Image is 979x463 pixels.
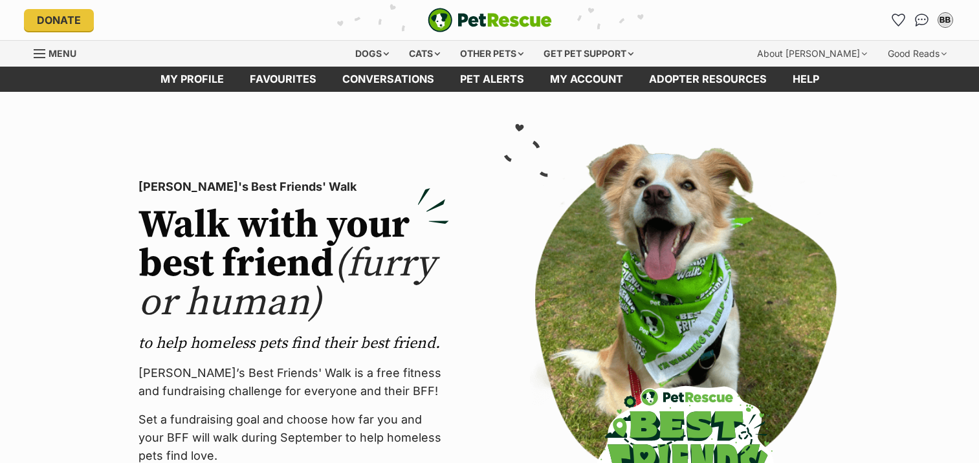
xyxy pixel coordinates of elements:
[346,41,398,67] div: Dogs
[451,41,533,67] div: Other pets
[24,9,94,31] a: Donate
[148,67,237,92] a: My profile
[879,41,956,67] div: Good Reads
[237,67,329,92] a: Favourites
[447,67,537,92] a: Pet alerts
[780,67,832,92] a: Help
[138,240,435,327] span: (furry or human)
[748,41,876,67] div: About [PERSON_NAME]
[915,14,929,27] img: chat-41dd97257d64d25036548639549fe6c8038ab92f7586957e7f3b1b290dea8141.svg
[428,8,552,32] a: PetRescue
[912,10,932,30] a: Conversations
[400,41,449,67] div: Cats
[935,10,956,30] button: My account
[138,206,449,323] h2: Walk with your best friend
[939,14,952,27] div: BB
[34,41,85,64] a: Menu
[888,10,956,30] ul: Account quick links
[138,364,449,400] p: [PERSON_NAME]’s Best Friends' Walk is a free fitness and fundraising challenge for everyone and t...
[537,67,636,92] a: My account
[636,67,780,92] a: Adopter resources
[428,8,552,32] img: logo-e224e6f780fb5917bec1dbf3a21bbac754714ae5b6737aabdf751b685950b380.svg
[888,10,909,30] a: Favourites
[138,178,449,196] p: [PERSON_NAME]'s Best Friends' Walk
[138,333,449,354] p: to help homeless pets find their best friend.
[534,41,643,67] div: Get pet support
[49,48,76,59] span: Menu
[329,67,447,92] a: conversations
